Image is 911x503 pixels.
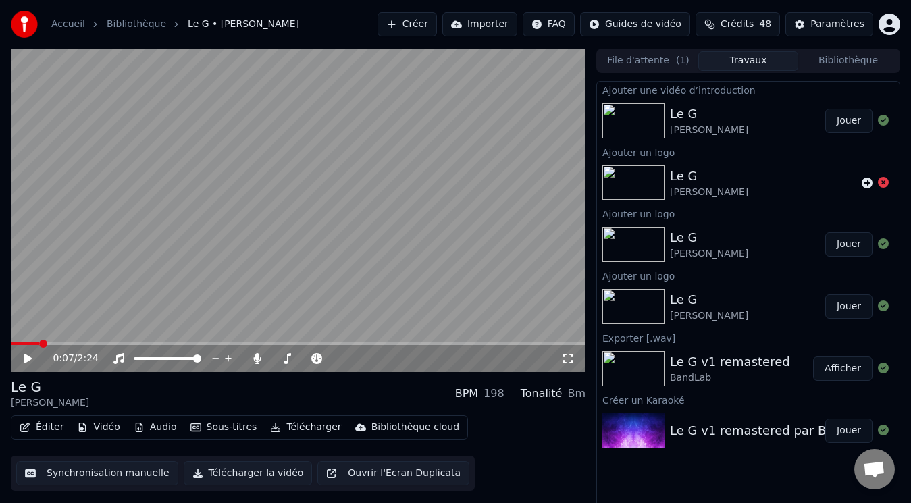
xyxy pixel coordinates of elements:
[78,352,99,365] span: 2:24
[670,371,790,385] div: BandLab
[567,386,585,402] div: Bm
[188,18,299,31] span: Le G • [PERSON_NAME]
[317,461,469,485] button: Ouvrir l'Ecran Duplicata
[670,247,748,261] div: [PERSON_NAME]
[670,290,748,309] div: Le G
[580,12,690,36] button: Guides de vidéo
[810,18,864,31] div: Paramètres
[825,109,873,133] button: Jouer
[53,352,74,365] span: 0:07
[696,12,780,36] button: Crédits48
[598,51,698,71] button: File d'attente
[676,54,689,68] span: ( 1 )
[53,352,85,365] div: /
[371,421,459,434] div: Bibliothèque cloud
[51,18,85,31] a: Accueil
[597,329,900,346] div: Exporter [.wav]
[698,51,798,71] button: Travaux
[670,228,748,247] div: Le G
[107,18,166,31] a: Bibliothèque
[670,124,748,137] div: [PERSON_NAME]
[16,461,178,485] button: Synchronisation manuelle
[184,461,313,485] button: Télécharger la vidéo
[378,12,437,36] button: Créer
[670,421,871,440] div: Le G v1 remastered par BandLab
[825,294,873,319] button: Jouer
[670,186,748,199] div: [PERSON_NAME]
[51,18,299,31] nav: breadcrumb
[455,386,478,402] div: BPM
[442,12,517,36] button: Importer
[521,386,563,402] div: Tonalité
[523,12,575,36] button: FAQ
[597,82,900,98] div: Ajouter une vidéo d’introduction
[484,386,504,402] div: 198
[11,11,38,38] img: youka
[597,392,900,408] div: Créer un Karaoké
[72,418,125,437] button: Vidéo
[265,418,346,437] button: Télécharger
[813,356,873,381] button: Afficher
[825,419,873,443] button: Jouer
[11,377,89,396] div: Le G
[670,309,748,323] div: [PERSON_NAME]
[597,267,900,284] div: Ajouter un logo
[670,105,748,124] div: Le G
[825,232,873,257] button: Jouer
[670,167,748,186] div: Le G
[11,396,89,410] div: [PERSON_NAME]
[185,418,263,437] button: Sous-titres
[854,449,895,489] a: Ouvrir le chat
[597,144,900,160] div: Ajouter un logo
[721,18,754,31] span: Crédits
[785,12,873,36] button: Paramètres
[798,51,898,71] button: Bibliothèque
[670,352,790,371] div: Le G v1 remastered
[597,205,900,221] div: Ajouter un logo
[759,18,771,31] span: 48
[14,418,69,437] button: Éditer
[128,418,182,437] button: Audio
